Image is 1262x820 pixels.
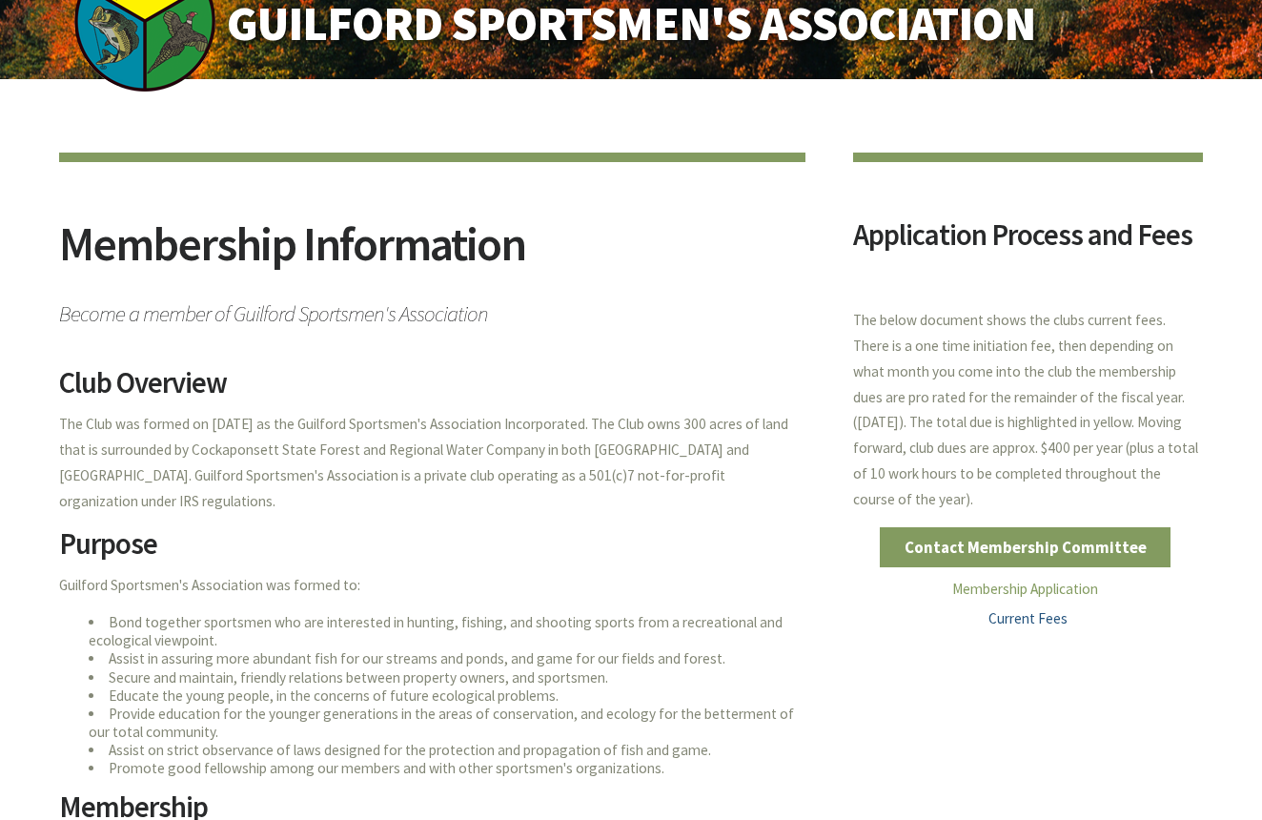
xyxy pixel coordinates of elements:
[89,668,806,687] li: Secure and maintain, friendly relations between property owners, and sportsmen.
[853,308,1203,513] p: The below document shows the clubs current fees. There is a one time initiation fee, then dependi...
[59,220,805,292] h2: Membership Information
[952,580,1098,598] a: Membership Application
[853,220,1203,264] h2: Application Process and Fees
[59,292,805,325] span: Become a member of Guilford Sportsmen's Association
[59,412,805,514] p: The Club was formed on [DATE] as the Guilford Sportsmen's Association Incorporated. The Club owns...
[89,687,806,705] li: Educate the young people, in the concerns of future ecological problems.
[988,609,1068,627] a: Current Fees
[880,527,1170,567] a: Contact Membership Committee
[89,741,806,759] li: Assist on strict observance of laws designed for the protection and propagation of fish and game.
[59,573,805,599] p: Guilford Sportsmen's Association was formed to:
[89,705,806,741] li: Provide education for the younger generations in the areas of conservation, and ecology for the b...
[89,613,806,649] li: Bond together sportsmen who are interested in hunting, fishing, and shooting sports from a recrea...
[89,759,806,777] li: Promote good fellowship among our members and with other sportsmen's organizations.
[59,529,805,573] h2: Purpose
[89,649,806,667] li: Assist in assuring more abundant fish for our streams and ponds, and game for our fields and forest.
[59,368,805,412] h2: Club Overview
